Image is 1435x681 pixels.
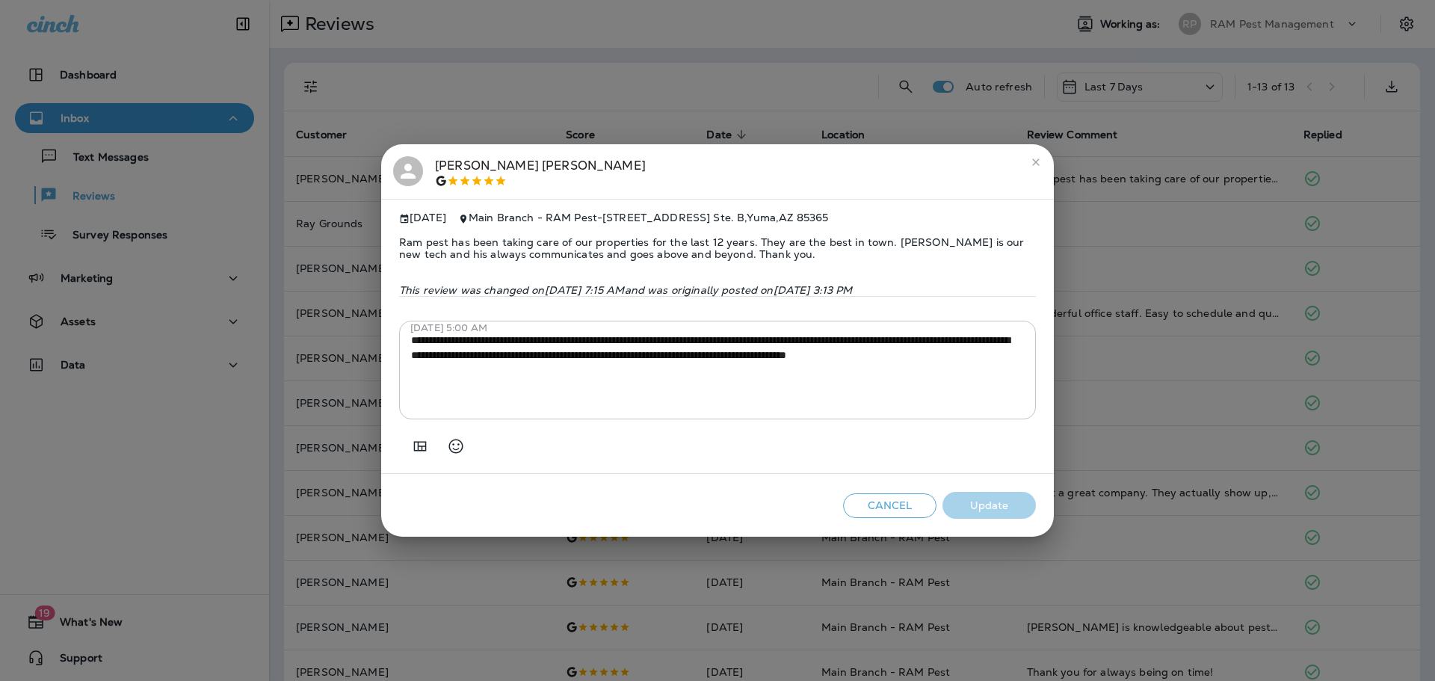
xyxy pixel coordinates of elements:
[1024,150,1048,174] button: close
[405,431,435,461] button: Add in a premade template
[435,156,646,188] div: [PERSON_NAME] [PERSON_NAME]
[399,212,446,224] span: [DATE]
[843,493,936,518] button: Cancel
[399,224,1036,272] span: Ram pest has been taking care of our properties for the last 12 years. They are the best in town....
[469,211,828,224] span: Main Branch - RAM Pest - [STREET_ADDRESS] Ste. B , Yuma , AZ 85365
[625,283,853,297] span: and was originally posted on [DATE] 3:13 PM
[399,284,1036,296] p: This review was changed on [DATE] 7:15 AM
[441,431,471,461] button: Select an emoji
